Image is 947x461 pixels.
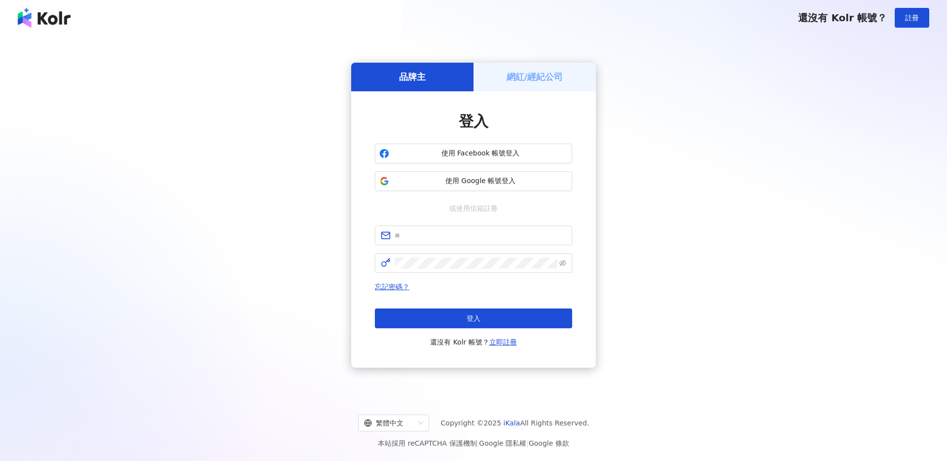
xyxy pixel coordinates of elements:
[430,336,517,348] span: 還沒有 Kolr 帳號？
[442,203,505,214] span: 或使用信箱註冊
[393,176,568,186] span: 使用 Google 帳號登入
[375,283,409,291] a: 忘記密碼？
[18,8,71,28] img: logo
[529,439,569,447] a: Google 條款
[467,314,480,322] span: 登入
[905,14,919,22] span: 註冊
[559,260,566,267] span: eye-invisible
[364,415,414,431] div: 繁體中文
[507,71,563,83] h5: 網紅/經紀公司
[375,144,572,163] button: 使用 Facebook 帳號登入
[504,419,520,427] a: iKala
[441,417,589,429] span: Copyright © 2025 All Rights Reserved.
[526,439,529,447] span: |
[479,439,526,447] a: Google 隱私權
[798,12,887,24] span: 還沒有 Kolr 帳號？
[375,171,572,191] button: 使用 Google 帳號登入
[375,308,572,328] button: 登入
[393,149,568,158] span: 使用 Facebook 帳號登入
[489,338,517,346] a: 立即註冊
[459,113,488,130] span: 登入
[895,8,929,28] button: 註冊
[378,437,569,449] span: 本站採用 reCAPTCHA 保護機制
[399,71,426,83] h5: 品牌主
[477,439,479,447] span: |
